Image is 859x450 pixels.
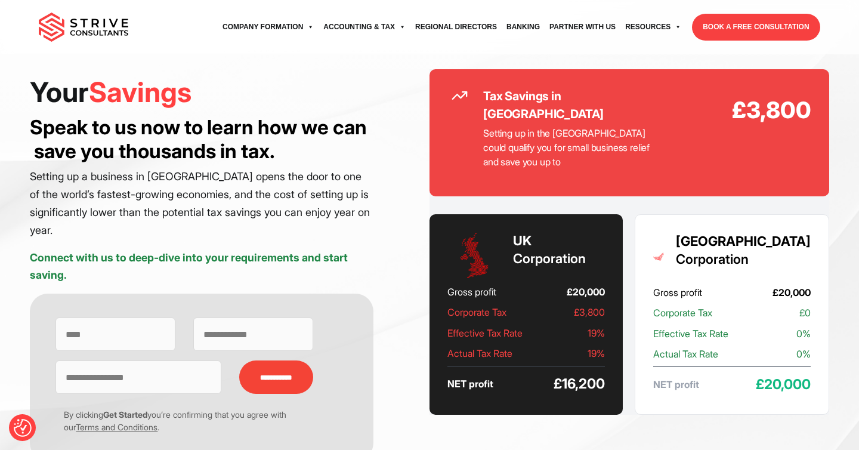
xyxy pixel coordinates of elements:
[14,419,32,437] button: Consent Preferences
[796,325,811,342] span: 0%
[620,11,686,44] a: Resources
[89,75,191,109] span: Savings
[554,375,605,392] span: £16,200
[447,375,493,392] span: NET profit
[447,304,506,320] span: Corporate Tax
[588,325,605,341] span: 19%
[567,283,605,300] span: £20,000
[513,233,532,248] strong: UK
[588,345,605,362] span: 19%
[447,325,523,341] span: Effective Tax Rate
[483,87,666,123] h2: Tax Savings in [GEOGRAPHIC_DATA]
[319,11,410,44] a: Accounting & Tax
[513,232,586,268] h3: Corporation
[799,304,811,321] span: £0
[30,168,373,239] p: Setting up a business in [GEOGRAPHIC_DATA] opens the door to one of the world’s fastest-growing e...
[103,409,147,420] strong: Get Started
[773,284,811,301] span: £20,000
[410,11,502,44] a: Regional Directors
[653,376,699,393] span: NET profit
[483,126,666,169] p: Setting up in the [GEOGRAPHIC_DATA] could qualify you for small business relief and save you up to
[502,11,545,44] a: Banking
[30,115,373,163] h3: Speak to us now to learn how we can save you thousands in tax.
[30,75,373,109] h1: Your
[574,304,605,320] span: £3,800
[653,346,718,362] span: Actual Tax Rate
[756,376,811,393] span: £20,000
[30,251,348,282] strong: Connect with us to deep-dive into your requirements and start saving.
[676,233,811,249] strong: [GEOGRAPHIC_DATA]
[653,284,702,301] span: Gross profit
[39,13,128,42] img: main-logo.svg
[653,304,712,321] span: Corporate Tax
[666,93,811,127] strong: £3,800
[447,345,512,362] span: Actual Tax Rate
[218,11,319,44] a: Company Formation
[14,419,32,437] img: Revisit consent button
[545,11,620,44] a: Partner with Us
[796,346,811,362] span: 0%
[55,408,313,433] p: By clicking you’re confirming that you agree with our .
[653,325,728,342] span: Effective Tax Rate
[676,233,811,269] h3: Corporation
[76,422,157,432] a: Terms and Conditions
[692,14,820,41] a: BOOK A FREE CONSULTATION
[447,283,496,300] span: Gross profit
